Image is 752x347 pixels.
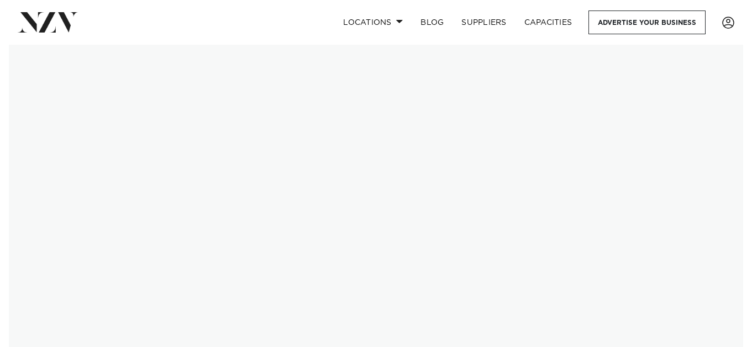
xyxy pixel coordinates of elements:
[516,10,581,34] a: Capacities
[588,10,706,34] a: Advertise your business
[18,12,78,32] img: nzv-logo.png
[334,10,412,34] a: Locations
[412,10,453,34] a: BLOG
[453,10,515,34] a: SUPPLIERS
